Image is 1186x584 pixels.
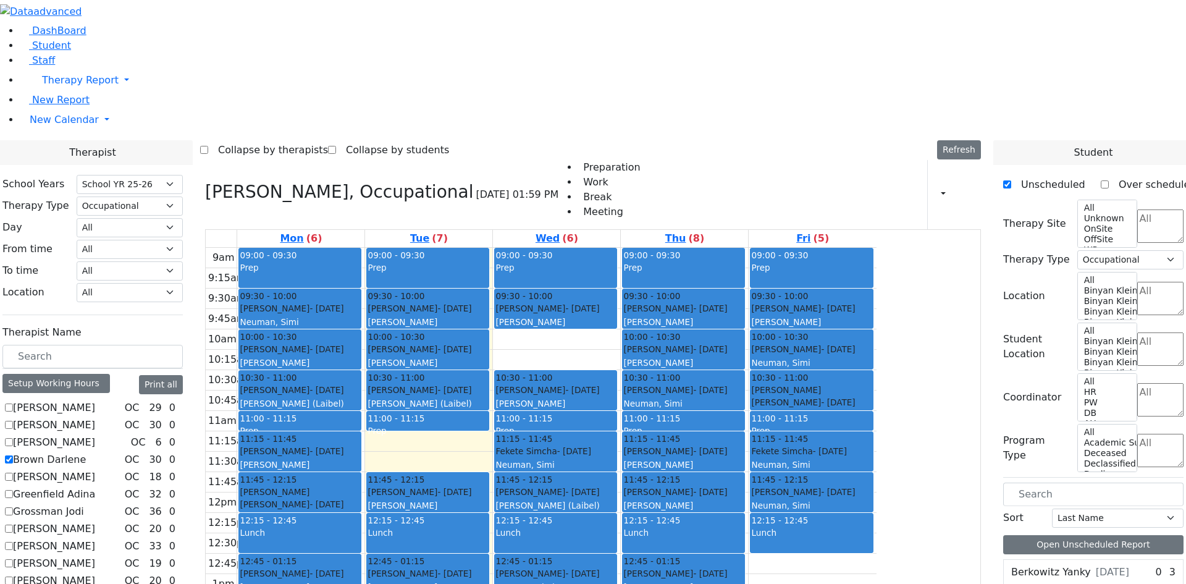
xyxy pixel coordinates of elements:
span: 09:00 - 09:30 [751,250,808,260]
span: 11:45 - 12:15 [368,473,424,486]
div: [PERSON_NAME] [368,302,488,315]
div: OC [120,504,145,519]
textarea: Search [1137,209,1184,243]
option: All [1083,203,1130,213]
option: Binyan Klein 3 [1083,357,1130,368]
span: [DATE] 01:59 PM [476,187,558,202]
div: [PERSON_NAME] [PERSON_NAME] [240,486,360,511]
div: 30 [146,418,164,433]
label: Therapy Site [1003,216,1066,231]
label: (6) [562,231,578,246]
div: [PERSON_NAME] [623,567,744,580]
div: 11:30am [206,454,255,469]
div: [PERSON_NAME] [240,445,360,457]
span: 11:45 - 12:15 [751,473,808,486]
span: - [DATE] [309,344,343,354]
label: Day [2,220,22,235]
div: 19 [146,556,164,571]
div: 32 [146,487,164,502]
div: OC [120,400,145,415]
div: [PERSON_NAME] (Laibel) [368,397,488,410]
button: Refresh [937,140,981,159]
span: Therapy Report [42,74,119,86]
option: Academic Support [1083,438,1130,448]
div: Prep [495,425,616,437]
div: OC [120,522,145,536]
label: [PERSON_NAME] [13,522,95,536]
option: AH [1083,418,1130,429]
div: [PERSON_NAME] [240,567,360,580]
div: 11:45am [206,475,255,489]
textarea: Search [1137,332,1184,366]
div: Prep [368,261,488,274]
span: - [DATE] [693,344,727,354]
div: [PERSON_NAME] [495,384,616,396]
span: 11:15 - 11:45 [495,433,552,445]
span: 10:00 - 10:30 [240,331,296,343]
div: [PERSON_NAME] [751,486,872,498]
div: 0 [167,556,178,571]
span: 10:00 - 10:30 [623,331,680,343]
div: 10:45am [206,393,255,408]
div: [PERSON_NAME] (Laibel) [495,499,616,512]
div: 11am [206,413,239,428]
a: August 27, 2025 [533,230,581,247]
a: Therapy Report [20,68,1186,93]
div: OC [120,418,145,433]
div: 11:15am [206,434,255,449]
span: - [DATE] [309,446,343,456]
label: From time [2,242,53,256]
span: - [DATE] [693,569,727,578]
span: - [DATE] [821,303,855,313]
span: 12:15 - 12:45 [495,515,552,525]
label: Brown Darlene [13,452,86,467]
span: 09:00 - 09:30 [623,250,680,260]
span: 12:45 - 01:15 [368,555,424,567]
div: Lunch [495,527,616,539]
option: Declassified [1083,459,1130,469]
div: Fekete Simcha [495,445,616,457]
a: Staff [20,54,55,66]
span: 10:00 - 10:30 [751,331,808,343]
span: 12:15 - 12:45 [623,515,680,525]
option: Binyan Klein 5 [1083,286,1130,296]
span: 10:30 - 11:00 [623,371,680,384]
div: 9:15am [206,271,248,286]
div: 9:45am [206,311,248,326]
div: [PERSON_NAME] [623,316,744,328]
a: DashBoard [20,25,86,36]
div: 0 [167,487,178,502]
option: All [1083,275,1130,286]
div: Setup [962,184,969,205]
span: 12:15 - 12:45 [368,515,424,525]
span: 11:45 - 12:15 [495,473,552,486]
div: Prep [368,425,488,437]
div: 12:45pm [206,556,255,571]
span: - [DATE] [693,303,727,313]
span: 09:30 - 10:00 [495,290,552,302]
a: August 25, 2025 [277,230,324,247]
span: - [DATE] [693,446,727,456]
span: - [DATE] [309,499,343,509]
div: 10:15am [206,352,255,367]
span: - [DATE] [821,344,855,354]
div: 9:30am [206,291,248,306]
div: [PERSON_NAME] [240,384,360,396]
div: [PERSON_NAME] [240,343,360,355]
div: 30 [146,452,164,467]
span: 11:00 - 11:15 [623,413,680,423]
div: OC [120,487,145,502]
li: Break [578,190,640,205]
span: 09:30 - 10:00 [240,290,296,302]
div: [PERSON_NAME] [623,445,744,457]
button: Print all [139,375,183,394]
option: Unknown [1083,213,1130,224]
label: [PERSON_NAME] [13,556,95,571]
div: 0 [167,418,178,433]
option: Binyan Klein 5 [1083,336,1130,347]
span: 11:00 - 11:15 [751,413,808,423]
span: 12:45 - 01:15 [623,555,680,567]
span: Staff [32,54,55,66]
div: Neuman, Simi [751,499,872,512]
div: [PERSON_NAME] [368,567,488,580]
